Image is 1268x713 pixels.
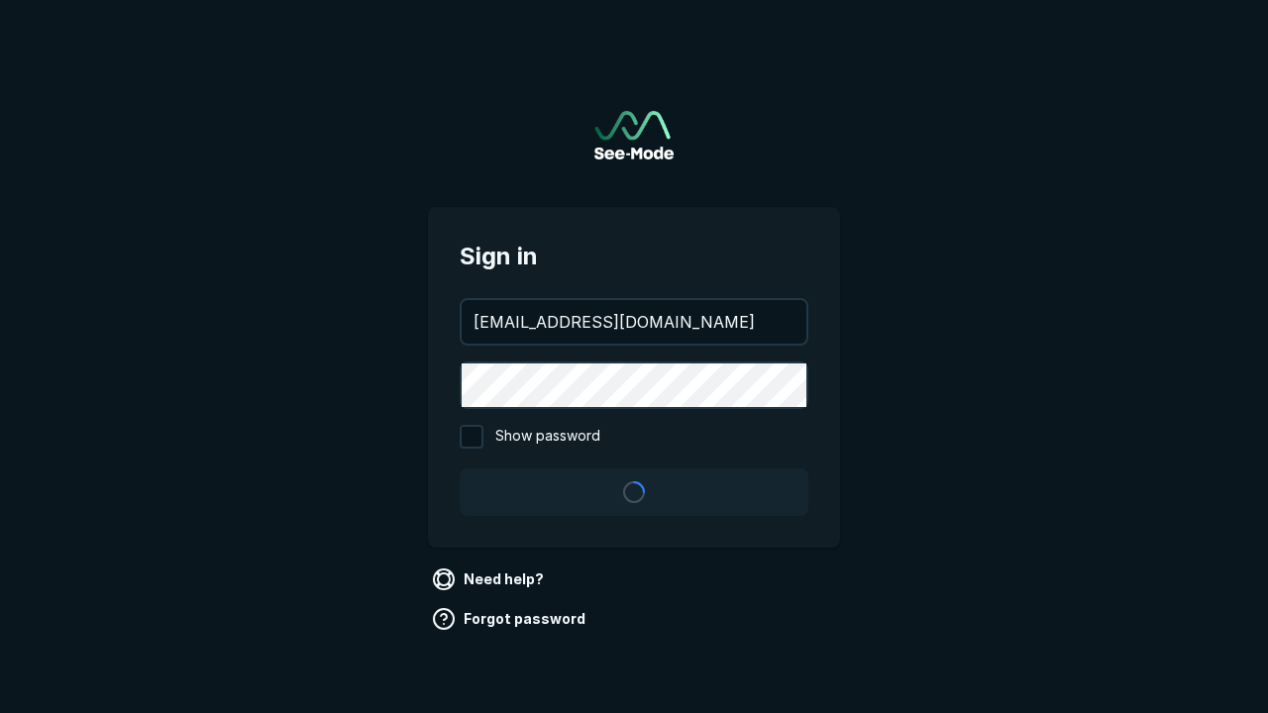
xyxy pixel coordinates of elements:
input: your@email.com [462,300,806,344]
img: See-Mode Logo [594,111,674,159]
a: Go to sign in [594,111,674,159]
a: Forgot password [428,603,593,635]
span: Sign in [460,239,808,274]
a: Need help? [428,563,552,595]
span: Show password [495,425,600,449]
